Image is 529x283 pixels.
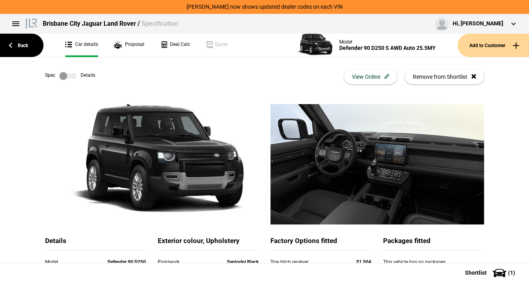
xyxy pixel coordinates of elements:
[158,236,259,250] div: Exterior colour, Upholstery
[465,270,487,275] span: Shortlist
[24,17,39,29] img: landrover.png
[508,270,515,275] span: ( 1 )
[405,69,484,84] button: Remove from Shortlist
[45,72,95,80] div: Spec Details
[339,39,436,45] div: Model
[227,259,259,265] strong: Santorini Black
[344,69,397,84] button: View Online
[142,20,178,27] span: Specification
[65,34,98,57] a: Car details
[453,263,529,283] button: Shortlist(1)
[45,236,146,250] div: Details
[457,34,529,57] button: Add to Customer
[383,258,484,274] div: This vehicle has no packages
[339,45,436,51] div: Defender 90 D250 S AWD Auto 25.5MY
[356,259,371,265] strong: $1,504
[383,236,484,250] div: Packages fitted
[158,258,198,266] div: Paintwork
[45,258,106,266] div: Model
[270,236,371,250] div: Factory Options fitted
[270,258,341,266] div: Tow hitch receiver
[108,259,146,281] strong: Defender 90 D250 S AWD Auto 25.5MY
[160,34,190,57] a: Deal Calc
[453,20,503,28] div: Hi, [PERSON_NAME]
[43,19,178,28] div: Brisbane City Jaguar Land Rover /
[114,34,144,57] a: Proposal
